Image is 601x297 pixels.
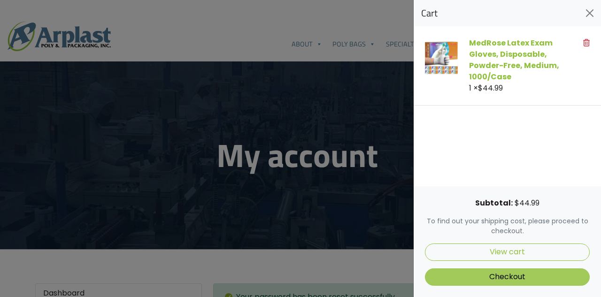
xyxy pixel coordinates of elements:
strong: Subtotal: [475,198,513,208]
a: View cart [425,244,590,261]
bdi: 44.99 [478,83,503,93]
span: 1 × [469,83,503,93]
span: $ [478,83,483,93]
p: To find out your shipping cost, please proceed to checkout. [425,216,590,236]
a: Checkout [425,268,590,286]
img: MedRose Latex Exam Gloves, Disposable, Powder-Free, Medium, 1000/Case [425,41,458,74]
span: $ [515,198,519,208]
span: Cart [421,8,438,19]
bdi: 44.99 [515,198,539,208]
button: Close [582,6,597,21]
a: MedRose Latex Exam Gloves, Disposable, Powder-Free, Medium, 1000/Case [469,38,559,82]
